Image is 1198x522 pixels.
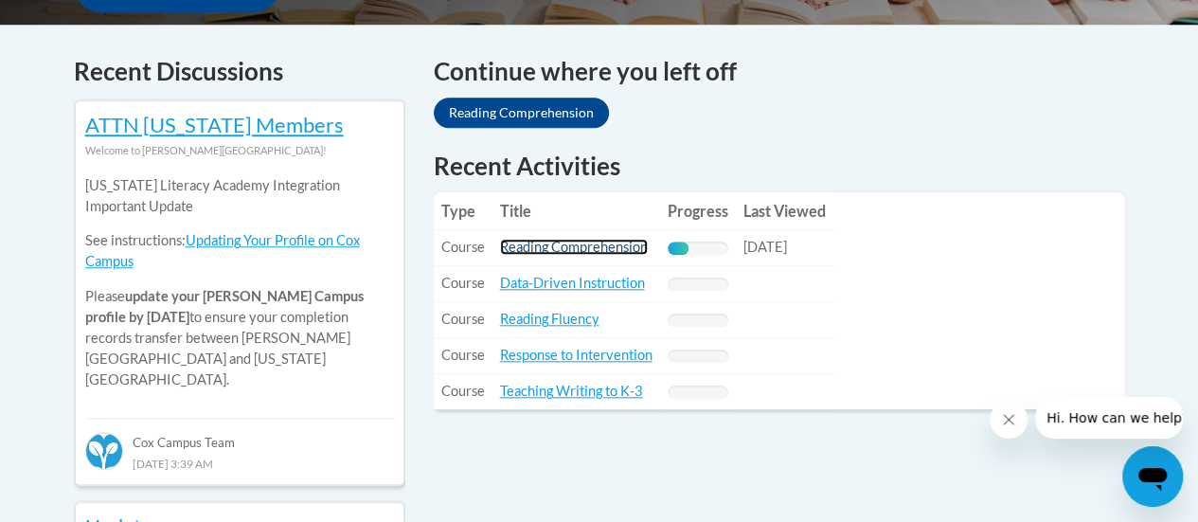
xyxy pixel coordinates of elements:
span: Course [441,347,485,363]
img: Cox Campus Team [85,432,123,470]
a: Reading Comprehension [500,239,648,255]
div: Progress, % [668,242,688,255]
span: Course [441,311,485,327]
th: Last Viewed [736,192,833,230]
th: Progress [660,192,736,230]
span: [DATE] [743,239,787,255]
div: Cox Campus Team [85,418,394,452]
iframe: Message from company [1035,397,1183,439]
h1: Recent Activities [434,149,1125,183]
a: Updating Your Profile on Cox Campus [85,232,360,269]
div: [DATE] 3:39 AM [85,453,394,474]
span: Course [441,275,485,291]
a: Reading Comprehension [434,98,609,128]
p: [US_STATE] Literacy Academy Integration Important Update [85,175,394,217]
a: Data-Driven Instruction [500,275,645,291]
th: Title [492,192,660,230]
iframe: Button to launch messaging window [1122,446,1183,507]
div: Welcome to [PERSON_NAME][GEOGRAPHIC_DATA]! [85,140,394,161]
div: Please to ensure your completion records transfer between [PERSON_NAME][GEOGRAPHIC_DATA] and [US_... [85,161,394,405]
a: Teaching Writing to K-3 [500,383,643,399]
a: Response to Intervention [500,347,653,363]
a: ATTN [US_STATE] Members [85,112,344,137]
th: Type [434,192,492,230]
span: Hi. How can we help? [11,13,153,28]
iframe: Close message [990,401,1028,439]
span: Course [441,239,485,255]
p: See instructions: [85,230,394,272]
a: Reading Fluency [500,311,599,327]
b: update your [PERSON_NAME] Campus profile by [DATE] [85,288,364,325]
h4: Continue where you left off [434,53,1125,90]
h4: Recent Discussions [74,53,405,90]
span: Course [441,383,485,399]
